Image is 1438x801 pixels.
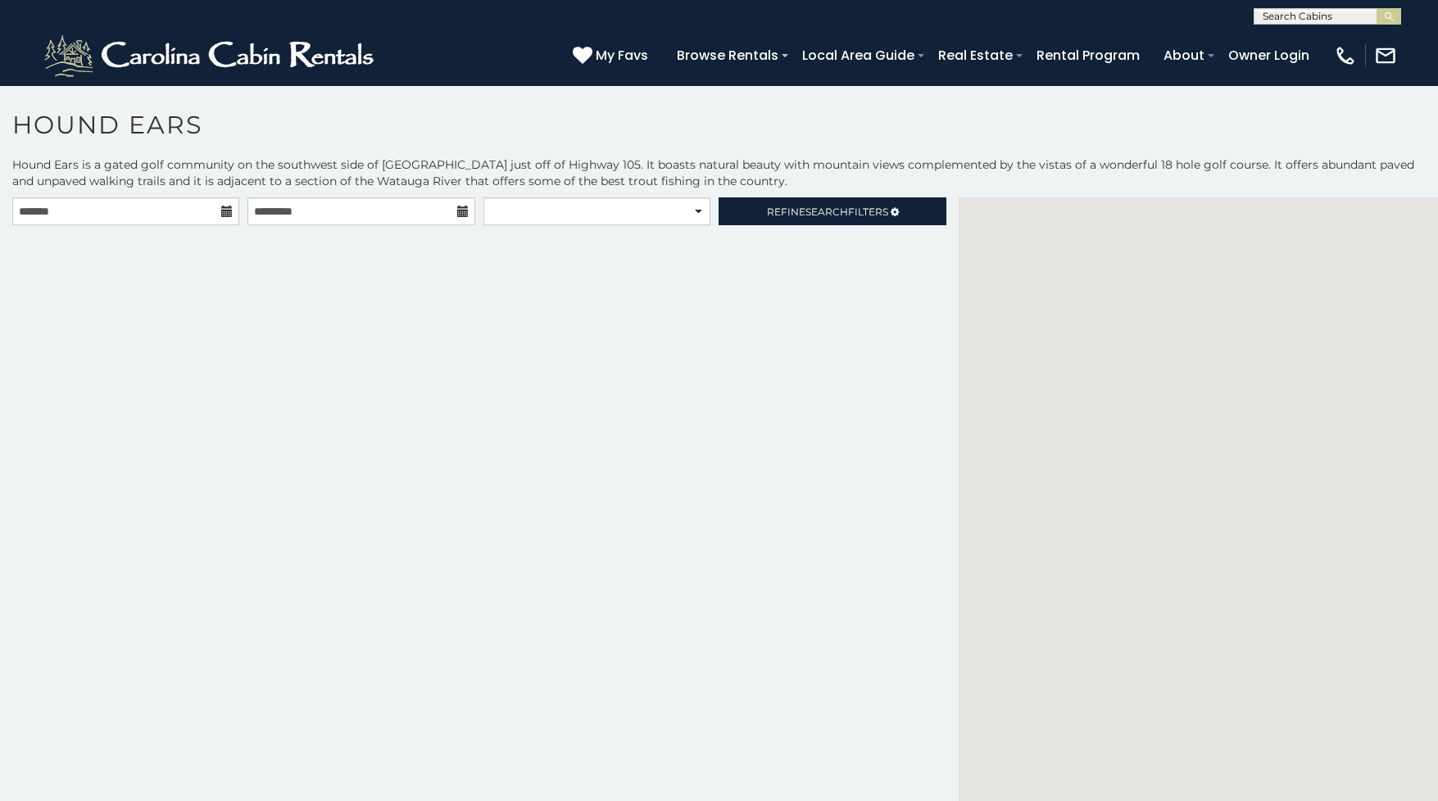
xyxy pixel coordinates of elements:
[794,41,923,70] a: Local Area Guide
[719,197,946,225] a: RefineSearchFilters
[1334,44,1357,67] img: phone-regular-white.png
[1220,41,1318,70] a: Owner Login
[1028,41,1148,70] a: Rental Program
[805,206,848,218] span: Search
[41,31,381,80] img: White-1-2.png
[930,41,1021,70] a: Real Estate
[767,206,888,218] span: Refine Filters
[1374,44,1397,67] img: mail-regular-white.png
[596,45,648,66] span: My Favs
[669,41,787,70] a: Browse Rentals
[573,45,652,66] a: My Favs
[1155,41,1213,70] a: About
